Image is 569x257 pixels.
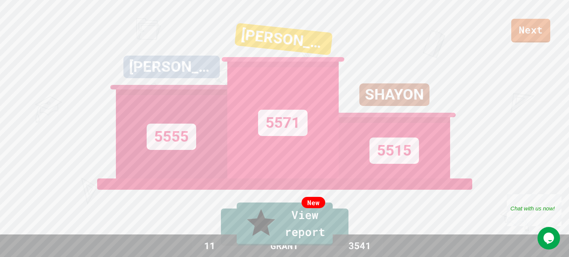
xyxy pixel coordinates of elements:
[359,83,429,106] div: SHAYON
[369,138,419,164] div: 5515
[237,203,333,245] a: View report
[537,227,561,249] iframe: chat widget
[511,19,550,42] a: Next
[302,197,325,208] div: New
[147,124,196,150] div: 5555
[258,110,308,136] div: 5571
[507,194,561,226] iframe: chat widget
[234,23,333,55] div: [PERSON_NAME]
[123,56,220,78] div: [PERSON_NAME]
